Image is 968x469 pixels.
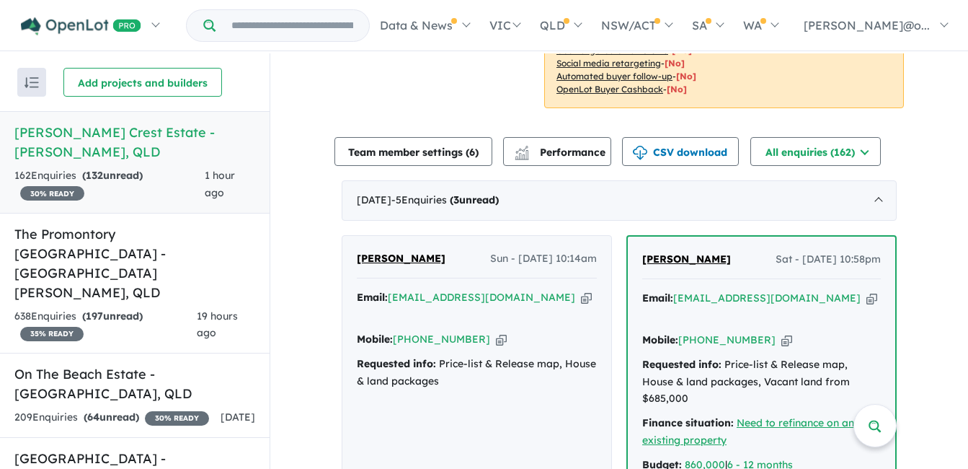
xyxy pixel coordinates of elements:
[82,169,143,182] strong: ( unread)
[86,169,103,182] span: 132
[581,290,592,305] button: Copy
[145,411,209,426] span: 30 % READY
[14,167,205,202] div: 162 Enquir ies
[750,137,881,166] button: All enquiries (162)
[866,291,877,306] button: Copy
[672,45,692,56] span: [No]
[357,356,597,390] div: Price-list & Release map, House & land packages
[469,146,475,159] span: 6
[63,68,222,97] button: Add projects and builders
[84,411,139,424] strong: ( unread)
[642,251,731,268] a: [PERSON_NAME]
[87,411,99,424] span: 64
[453,193,459,206] span: 3
[676,71,696,82] span: [No]
[556,71,672,82] u: Automated buyer follow-up
[622,137,739,166] button: CSV download
[218,10,366,41] input: Try estate name, suburb, builder or developer
[556,84,663,95] u: OpenLot Buyer Cashback
[357,250,445,268] a: [PERSON_NAME]
[357,333,393,346] strong: Mobile:
[556,58,661,69] u: Social media retargeting
[21,17,141,35] img: Openlot PRO Logo White
[673,292,861,304] a: [EMAIL_ADDRESS][DOMAIN_NAME]
[496,332,507,347] button: Copy
[804,18,930,32] span: [PERSON_NAME]@o...
[642,292,673,304] strong: Email:
[450,193,499,206] strong: ( unread)
[205,169,235,199] span: 1 hour ago
[20,327,84,341] span: 35 % READY
[781,333,792,348] button: Copy
[642,416,854,447] a: Need to refinance on an existing property
[14,364,255,403] h5: On The Beach Estate - [GEOGRAPHIC_DATA] , QLD
[342,180,897,221] div: [DATE]
[393,333,490,346] a: [PHONE_NUMBER]
[197,310,238,340] span: 19 hours ago
[776,251,881,268] span: Sat - [DATE] 10:58pm
[20,186,84,201] span: 30 % READY
[678,333,776,346] a: [PHONE_NUMBER]
[556,45,668,56] u: Geo-targeted email & SMS
[14,409,209,426] div: 209 Enquir ies
[517,146,605,159] span: Performance
[642,356,881,408] div: Price-list & Release map, House & land packages, Vacant land from $685,000
[357,357,436,370] strong: Requested info:
[642,253,731,266] span: [PERSON_NAME]
[633,146,647,160] img: download icon
[665,58,685,69] span: [No]
[14,224,255,302] h5: The Promontory [GEOGRAPHIC_DATA] - [GEOGRAPHIC_DATA][PERSON_NAME] , QLD
[515,150,529,159] img: bar-chart.svg
[642,358,721,371] strong: Requested info:
[642,333,678,346] strong: Mobile:
[25,77,39,88] img: sort.svg
[357,291,388,304] strong: Email:
[503,137,611,166] button: Performance
[642,416,734,429] strong: Finance situation:
[86,310,103,323] span: 197
[221,411,255,424] span: [DATE]
[82,310,143,323] strong: ( unread)
[490,250,597,268] span: Sun - [DATE] 10:14am
[334,137,492,166] button: Team member settings (6)
[357,252,445,265] span: [PERSON_NAME]
[14,123,255,162] h5: [PERSON_NAME] Crest Estate - [PERSON_NAME] , QLD
[388,291,575,304] a: [EMAIL_ADDRESS][DOMAIN_NAME]
[14,308,197,343] div: 638 Enquir ies
[391,193,499,206] span: - 5 Enquir ies
[515,146,528,154] img: line-chart.svg
[667,84,687,95] span: [No]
